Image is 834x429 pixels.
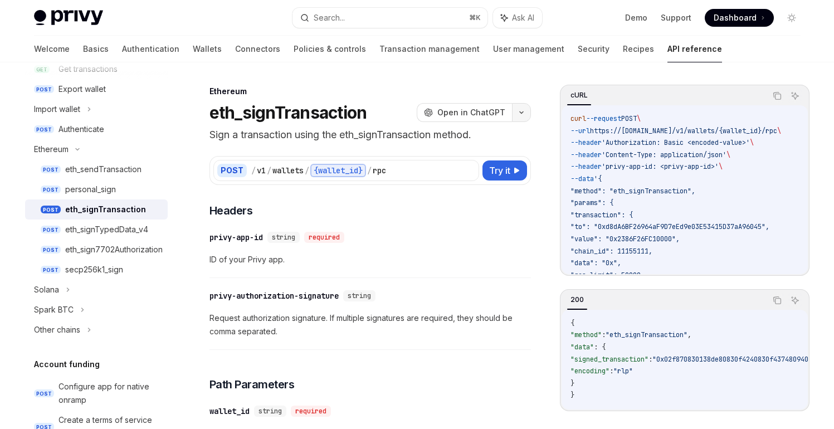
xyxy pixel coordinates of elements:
span: --url [570,126,590,135]
div: Ethereum [209,86,531,97]
span: \ [750,138,754,147]
div: personal_sign [65,183,116,196]
div: eth_signTypedData_v4 [65,223,148,236]
span: https://[DOMAIN_NAME]/v1/wallets/{wallet_id}/rpc [590,126,777,135]
span: --header [570,150,602,159]
div: Search... [314,11,345,25]
span: \ [637,114,641,123]
span: "encoding" [570,367,609,376]
div: Solana [34,283,59,296]
span: 'Content-Type: application/json' [602,150,726,159]
span: \ [719,162,723,171]
span: Ask AI [512,12,534,23]
span: 'privy-app-id: <privy-app-id>' [602,162,719,171]
span: : [602,330,606,339]
span: "chain_id": 11155111, [570,247,652,256]
div: / [251,165,256,176]
span: "to": "0xd8dA6BF26964aF9D7eEd9e03E53415D37aA96045", [570,222,769,231]
span: Try it [489,164,510,177]
a: Wallets [193,36,222,62]
span: POST [41,186,61,194]
span: ID of your Privy app. [209,253,531,266]
a: Transaction management [379,36,480,62]
span: { [570,319,574,328]
span: : [609,367,613,376]
span: \ [726,150,730,159]
button: Ask AI [788,89,802,103]
div: Authenticate [58,123,104,136]
span: string [272,233,295,242]
div: wallets [272,165,304,176]
div: required [304,232,344,243]
a: POSTAuthenticate [25,119,168,139]
a: POSTConfigure app for native onramp [25,377,168,410]
div: wallet_id [209,406,250,417]
p: Sign a transaction using the eth_signTransaction method. [209,127,531,143]
span: POST [34,85,54,94]
span: } [570,391,574,399]
div: Ethereum [34,143,69,156]
a: Policies & controls [294,36,366,62]
span: "params": { [570,198,613,207]
a: Authentication [122,36,179,62]
div: rpc [373,165,386,176]
a: POSTeth_signTransaction [25,199,168,220]
a: API reference [667,36,722,62]
span: POST [621,114,637,123]
span: string [259,407,282,416]
span: --header [570,138,602,147]
span: POST [34,389,54,398]
span: "method": "eth_signTransaction", [570,187,695,196]
span: --data [570,174,594,183]
span: } [570,379,574,388]
span: '{ [594,174,602,183]
span: 'Authorization: Basic <encoded-value>' [602,138,750,147]
span: POST [41,226,61,234]
div: v1 [257,165,266,176]
button: Ask AI [493,8,542,28]
span: "data" [570,343,594,352]
span: "transaction": { [570,211,633,220]
a: Basics [83,36,109,62]
a: POSTeth_signTypedData_v4 [25,220,168,240]
span: \ [777,126,781,135]
a: Welcome [34,36,70,62]
div: Import wallet [34,103,80,116]
div: privy-authorization-signature [209,290,339,301]
span: ⌘ K [469,13,481,22]
span: POST [41,206,61,214]
div: eth_sendTransaction [65,163,142,176]
a: POSTExport wallet [25,79,168,99]
button: Ask AI [788,293,802,308]
div: eth_sign7702Authorization [65,243,163,256]
span: POST [41,266,61,274]
button: Search...⌘K [292,8,487,28]
button: Open in ChatGPT [417,103,512,122]
div: privy-app-id [209,232,263,243]
a: Security [578,36,609,62]
span: POST [41,165,61,174]
button: Try it [482,160,527,181]
a: Dashboard [705,9,774,27]
a: POSTpersonal_sign [25,179,168,199]
span: Path Parameters [209,377,295,392]
span: Dashboard [714,12,757,23]
span: , [687,330,691,339]
div: Spark BTC [34,303,74,316]
div: 200 [567,293,587,306]
span: "data": "0x", [570,259,621,267]
a: Connectors [235,36,280,62]
span: string [348,291,371,300]
span: "gas_limit": 50000, [570,271,645,280]
div: required [291,406,331,417]
div: {wallet_id} [310,164,366,177]
div: POST [217,164,247,177]
h1: eth_signTransaction [209,103,367,123]
span: : { [594,343,606,352]
span: "rlp" [613,367,633,376]
span: Headers [209,203,253,218]
span: POST [41,246,61,254]
span: : [648,355,652,364]
div: / [305,165,309,176]
span: --request [586,114,621,123]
